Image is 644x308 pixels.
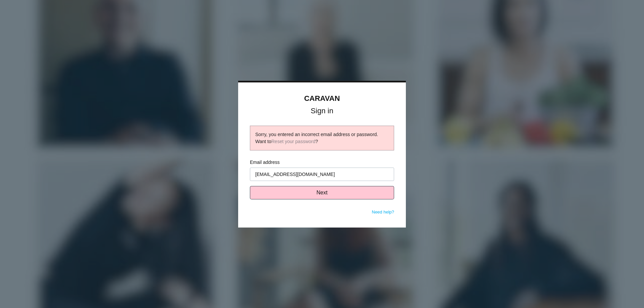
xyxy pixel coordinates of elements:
label: Email address [250,159,394,166]
a: CARAVAN [304,94,340,102]
h1: Sign in [250,108,394,114]
div: Sorry, you entered an incorrect email address or password. Want to ? [255,131,389,145]
a: Need help? [372,209,394,214]
input: Enter your email address [250,168,394,181]
button: Next [250,186,394,199]
a: Reset your password [271,139,316,144]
